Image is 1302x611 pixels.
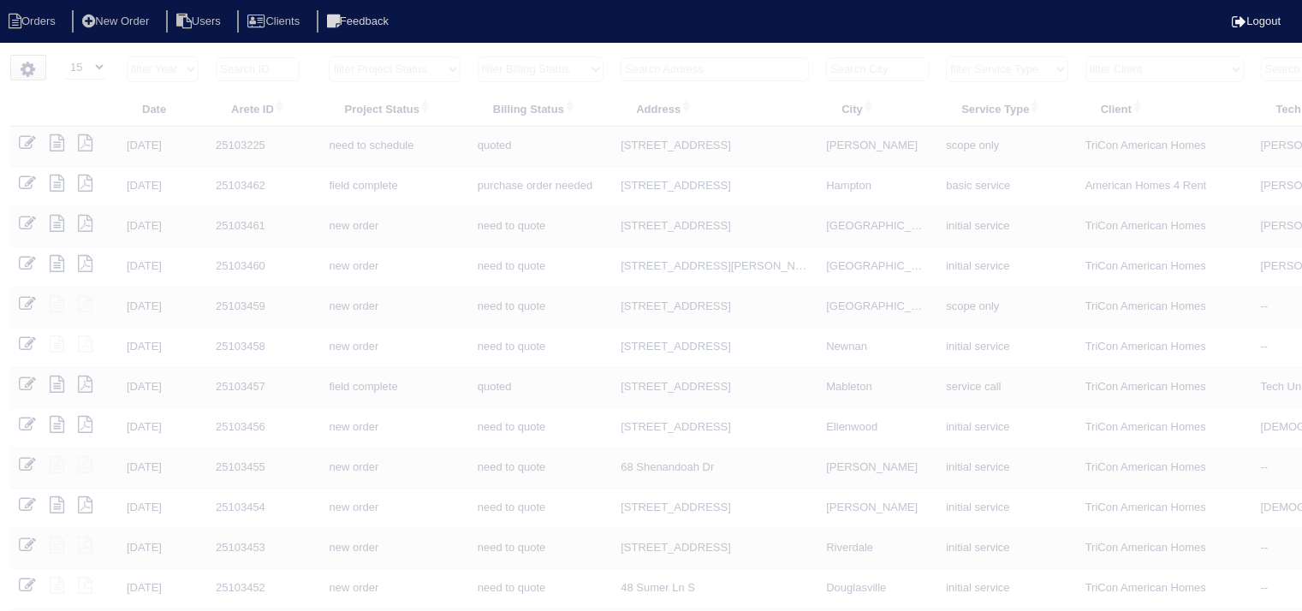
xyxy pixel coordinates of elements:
[469,127,612,167] td: quoted
[320,91,468,127] th: Project Status: activate to sort column ascending
[937,247,1076,288] td: initial service
[612,328,817,368] td: [STREET_ADDRESS]
[237,10,313,33] li: Clients
[937,207,1076,247] td: initial service
[612,247,817,288] td: [STREET_ADDRESS][PERSON_NAME]
[817,207,937,247] td: [GEOGRAPHIC_DATA]
[118,207,207,247] td: [DATE]
[207,368,320,408] td: 25103457
[317,10,402,33] li: Feedback
[320,167,468,207] td: field complete
[469,448,612,489] td: need to quote
[207,207,320,247] td: 25103461
[1077,448,1252,489] td: TriCon American Homes
[612,408,817,448] td: [STREET_ADDRESS]
[817,368,937,408] td: Mableton
[207,127,320,167] td: 25103225
[1077,489,1252,529] td: TriCon American Homes
[937,489,1076,529] td: initial service
[207,288,320,328] td: 25103459
[817,489,937,529] td: [PERSON_NAME]
[1077,368,1252,408] td: TriCon American Homes
[118,448,207,489] td: [DATE]
[118,569,207,609] td: [DATE]
[817,91,937,127] th: City: activate to sort column ascending
[1077,529,1252,569] td: TriCon American Homes
[469,368,612,408] td: quoted
[1077,288,1252,328] td: TriCon American Homes
[118,328,207,368] td: [DATE]
[207,247,320,288] td: 25103460
[207,328,320,368] td: 25103458
[207,489,320,529] td: 25103454
[1077,127,1252,167] td: TriCon American Homes
[1077,569,1252,609] td: TriCon American Homes
[612,207,817,247] td: [STREET_ADDRESS]
[817,288,937,328] td: [GEOGRAPHIC_DATA]
[72,10,163,33] li: New Order
[937,328,1076,368] td: initial service
[817,127,937,167] td: [PERSON_NAME]
[320,489,468,529] td: new order
[320,127,468,167] td: need to schedule
[469,91,612,127] th: Billing Status: activate to sort column ascending
[612,127,817,167] td: [STREET_ADDRESS]
[118,167,207,207] td: [DATE]
[1077,167,1252,207] td: American Homes 4 Rent
[612,368,817,408] td: [STREET_ADDRESS]
[118,247,207,288] td: [DATE]
[937,408,1076,448] td: initial service
[612,529,817,569] td: [STREET_ADDRESS]
[166,10,235,33] li: Users
[469,489,612,529] td: need to quote
[937,167,1076,207] td: basic service
[1077,91,1252,127] th: Client: activate to sort column ascending
[207,448,320,489] td: 25103455
[320,368,468,408] td: field complete
[817,569,937,609] td: Douglasville
[320,247,468,288] td: new order
[612,448,817,489] td: 68 Shenandoah Dr
[937,288,1076,328] td: scope only
[469,328,612,368] td: need to quote
[118,529,207,569] td: [DATE]
[469,247,612,288] td: need to quote
[1077,247,1252,288] td: TriCon American Homes
[118,408,207,448] td: [DATE]
[118,288,207,328] td: [DATE]
[826,57,929,81] input: Search City
[320,288,468,328] td: new order
[817,247,937,288] td: [GEOGRAPHIC_DATA]
[469,408,612,448] td: need to quote
[216,57,300,81] input: Search ID
[621,57,809,81] input: Search Address
[118,91,207,127] th: Date
[817,408,937,448] td: Ellenwood
[166,15,235,27] a: Users
[320,448,468,489] td: new order
[817,448,937,489] td: [PERSON_NAME]
[469,167,612,207] td: purchase order needed
[469,288,612,328] td: need to quote
[817,529,937,569] td: Riverdale
[817,328,937,368] td: Newnan
[320,207,468,247] td: new order
[937,448,1076,489] td: initial service
[207,167,320,207] td: 25103462
[320,408,468,448] td: new order
[320,328,468,368] td: new order
[1077,328,1252,368] td: TriCon American Homes
[612,288,817,328] td: [STREET_ADDRESS]
[1232,15,1281,27] a: Logout
[207,91,320,127] th: Arete ID: activate to sort column ascending
[72,15,163,27] a: New Order
[207,569,320,609] td: 25103452
[612,569,817,609] td: 48 Sumer Ln S
[237,15,313,27] a: Clients
[469,569,612,609] td: need to quote
[937,368,1076,408] td: service call
[118,489,207,529] td: [DATE]
[612,167,817,207] td: [STREET_ADDRESS]
[1077,408,1252,448] td: TriCon American Homes
[118,368,207,408] td: [DATE]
